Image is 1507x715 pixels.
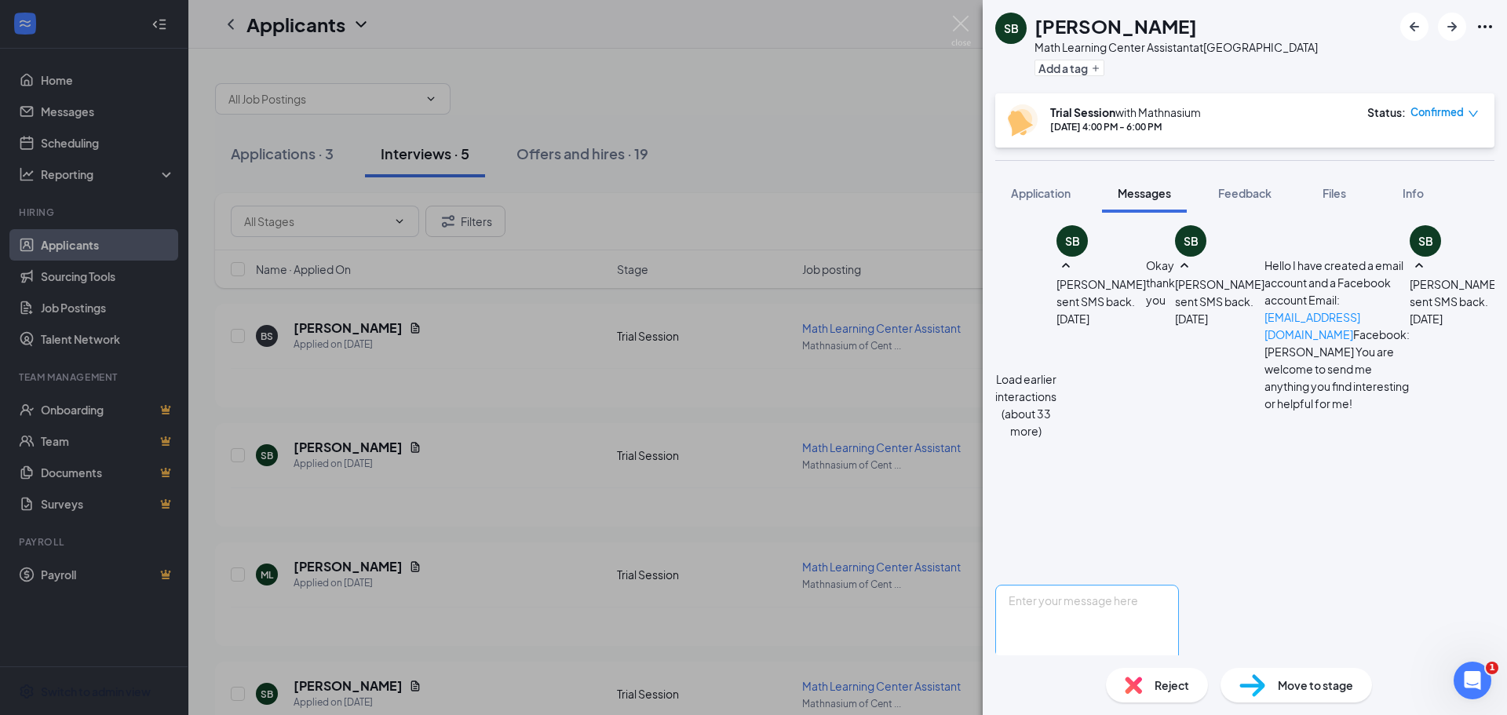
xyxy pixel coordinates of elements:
span: [PERSON_NAME] sent SMS back. [1410,277,1499,308]
div: SB [1418,233,1433,249]
span: Move to stage [1278,677,1353,694]
h1: [PERSON_NAME] [1034,13,1197,39]
button: ArrowRight [1438,13,1466,41]
div: [DATE] 4:00 PM - 6:00 PM [1050,120,1201,133]
div: Status : [1367,104,1406,120]
span: 1 [1486,662,1498,674]
button: ArrowLeftNew [1400,13,1429,41]
svg: SmallChevronUp [1175,257,1194,275]
span: Messages [1118,186,1171,200]
button: Load earlier interactions (about 33 more) [995,370,1056,440]
span: Info [1403,186,1424,200]
div: Math Learning Center Assistant at [GEOGRAPHIC_DATA] [1034,39,1318,55]
span: Hello I have created a email account and a Facebook account Email: Facebook: [PERSON_NAME] You ar... [1264,258,1410,410]
svg: Ellipses [1476,17,1494,36]
span: Feedback [1218,186,1272,200]
span: Application [1011,186,1071,200]
span: [PERSON_NAME] sent SMS back. [1175,277,1264,308]
span: [PERSON_NAME] sent SMS back. [1056,277,1146,308]
svg: Plus [1091,64,1100,73]
div: SB [1004,20,1019,36]
span: Reject [1155,677,1189,694]
iframe: Intercom live chat [1454,662,1491,699]
span: [DATE] [1056,310,1089,327]
svg: ArrowLeftNew [1405,17,1424,36]
b: Trial Session [1050,105,1115,119]
svg: ArrowRight [1443,17,1461,36]
div: SB [1184,233,1199,249]
span: Confirmed [1410,104,1464,120]
div: with Mathnasium [1050,104,1201,120]
svg: SmallChevronUp [1410,257,1429,275]
span: [DATE] [1175,310,1208,327]
span: [DATE] [1410,310,1443,327]
div: SB [1065,233,1080,249]
span: down [1468,108,1479,119]
a: [EMAIL_ADDRESS][DOMAIN_NAME] [1264,310,1360,341]
svg: SmallChevronUp [1056,257,1075,275]
button: PlusAdd a tag [1034,60,1104,76]
span: Files [1323,186,1346,200]
span: Okay thank you [1146,258,1175,307]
